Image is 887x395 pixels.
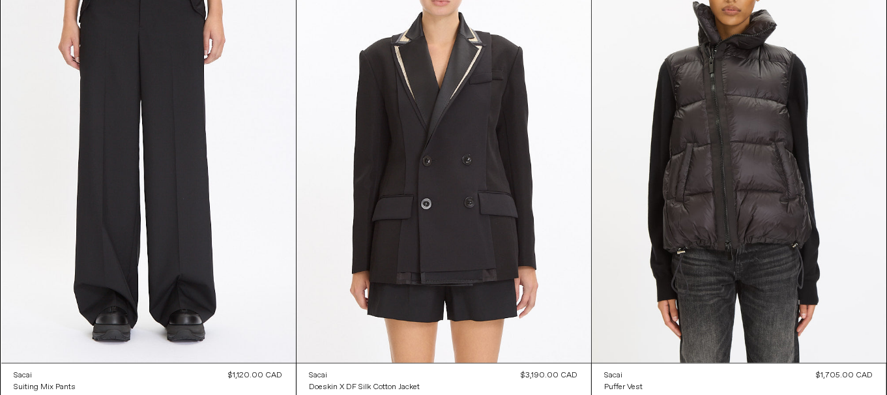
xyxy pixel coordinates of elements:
a: Sacai [310,370,420,382]
div: Sacai [605,371,623,382]
div: Suiting Mix Pants [14,383,76,394]
div: Puffer Vest [605,383,643,394]
div: Sacai [14,371,33,382]
div: Doeskin x DF Silk Cotton Jacket [310,383,420,394]
a: Puffer Vest [605,382,643,394]
div: $1,120.00 CAD [229,370,283,382]
div: $3,190.00 CAD [521,370,578,382]
a: Suiting Mix Pants [14,382,76,394]
div: $1,705.00 CAD [817,370,873,382]
div: Sacai [310,371,328,382]
a: Sacai [14,370,76,382]
a: Doeskin x DF Silk Cotton Jacket [310,382,420,394]
a: Sacai [605,370,643,382]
